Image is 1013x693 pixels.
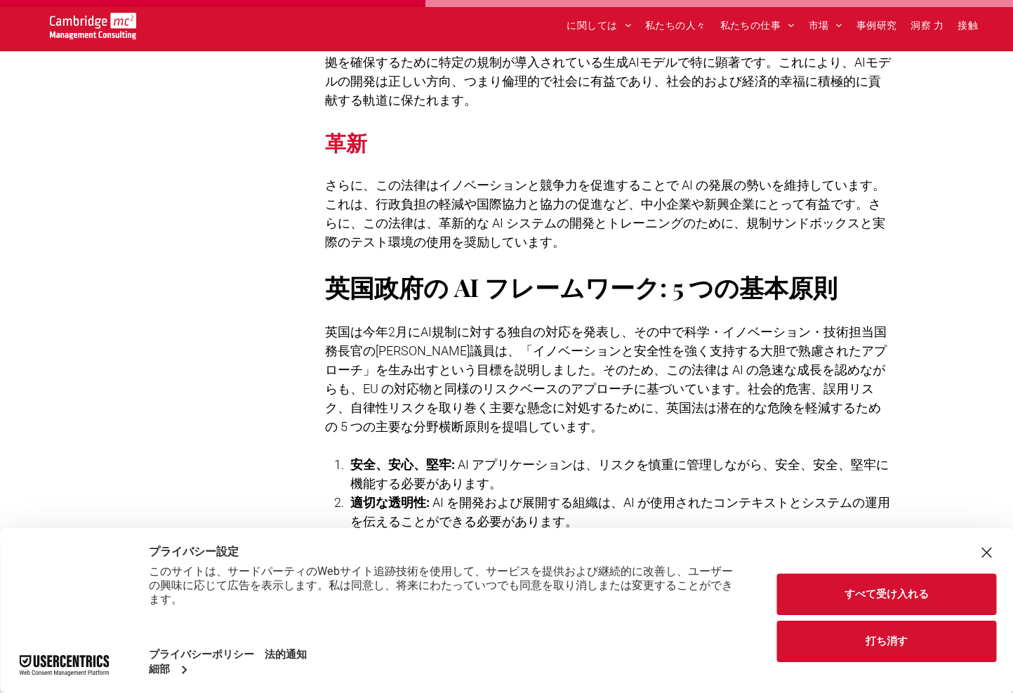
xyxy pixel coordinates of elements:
[325,324,887,434] span: 英国は今年2月にAI規制に対する独自の対応を発表し、その中で科学・イノベーション・技術担当国務長官の[PERSON_NAME]議員は、「イノベーションと安全性を強く支持する大胆で熟慮されたアプロ...
[50,15,136,29] a: Your Business Transformed | Cambridge Management Consulting
[802,15,849,37] a: 市場
[350,457,455,472] span: 安全、安心、堅牢:
[50,13,136,39] img: Go to Homepage
[350,457,889,491] span: AI アプリケーションは、リスクを慎重に管理しながら、安全、安全、堅牢に機能する必要があります。
[638,15,713,37] a: 私たちの人々
[350,495,430,510] span: 適切な透明性:
[951,15,985,37] a: 接触
[713,15,802,37] a: 私たちの仕事
[560,15,638,37] a: に関しては
[903,15,951,37] a: 洞察 力
[325,128,367,157] span: 革新
[325,270,837,303] span: 英国政府の AI フレームワーク: 5 つの基本原則
[350,495,890,529] span: AI を開発および展開する組織は、AI が使用されたコンテキストとシステムの運用を伝えることができる必要があります。
[849,15,904,37] a: 事例研究
[325,178,885,249] span: さらに、この法律はイノベーションと競争力を促進することで AI の発展の勢いを維持しています。これは、行政負担の軽減や国際協力と協力の促進など、中小企業や新興企業にとって有益です。さらに、この法...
